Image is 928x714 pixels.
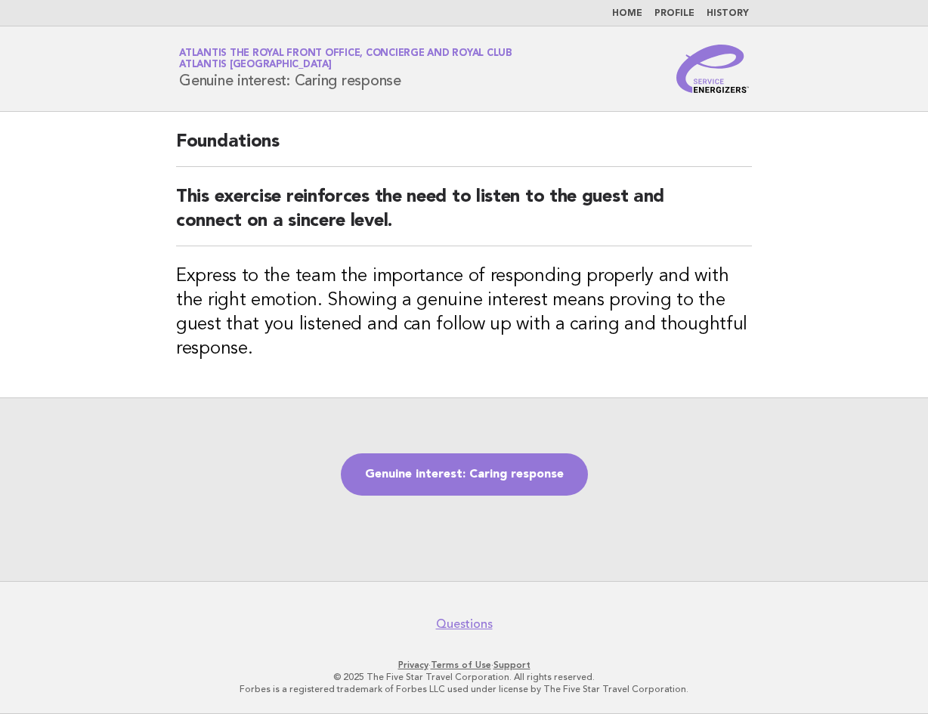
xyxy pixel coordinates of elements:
a: Genuine interest: Caring response [341,453,588,496]
img: Service Energizers [676,45,749,93]
h2: This exercise reinforces the need to listen to the guest and connect on a sincere level. [176,185,752,246]
a: Terms of Use [431,660,491,670]
a: Atlantis The Royal Front Office, Concierge and Royal ClubAtlantis [GEOGRAPHIC_DATA] [179,48,512,70]
p: © 2025 The Five Star Travel Corporation. All rights reserved. [21,671,907,683]
a: Profile [654,9,694,18]
h3: Express to the team the importance of responding properly and with the right emotion. Showing a g... [176,264,752,361]
a: History [707,9,749,18]
span: Atlantis [GEOGRAPHIC_DATA] [179,60,332,70]
a: Questions [436,617,493,632]
a: Home [612,9,642,18]
h2: Foundations [176,130,752,167]
h1: Genuine interest: Caring response [179,49,512,88]
p: Forbes is a registered trademark of Forbes LLC used under license by The Five Star Travel Corpora... [21,683,907,695]
p: · · [21,659,907,671]
a: Support [493,660,531,670]
a: Privacy [398,660,428,670]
